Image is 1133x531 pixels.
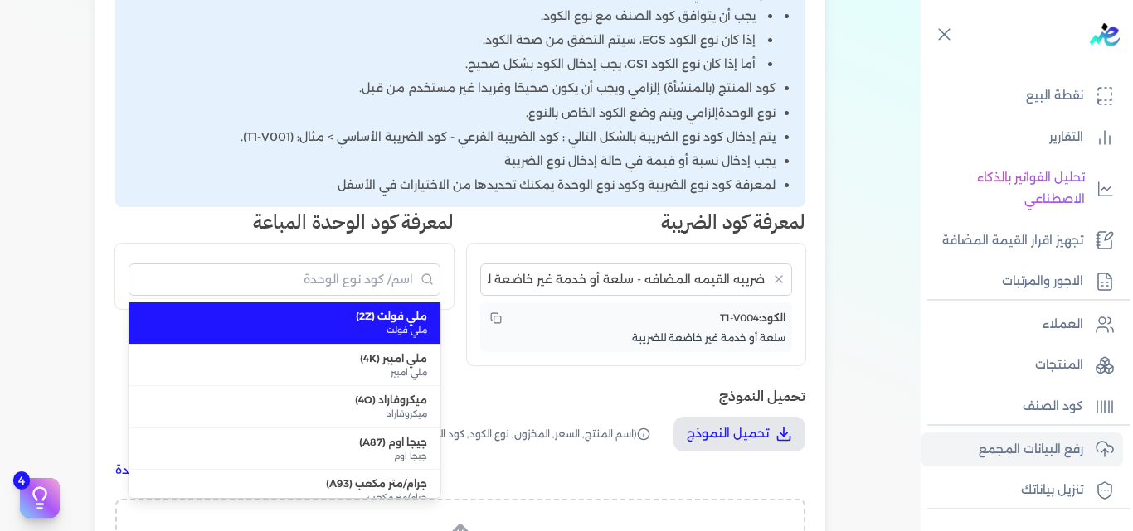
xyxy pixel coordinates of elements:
[142,351,427,366] span: ملي امبير (4K)
[142,491,427,504] span: جرام/متر مكعب
[687,423,769,445] p: تحميل النموذج
[129,263,440,296] input: البحث
[921,348,1123,383] a: المنتجات
[129,31,772,49] li: إذا كان نوع الكود EGS، سيتم التحقق من صحة الكود.
[129,80,776,97] li: كود المنتج (بالمنشأة) إلزامي ويجب أن يكون صحيحًا وفريدا غير مستخدم من قبل.
[1021,480,1083,501] p: تنزيل بياناتك
[979,439,1083,461] p: رفع البيانات المجمع
[480,263,792,296] input: البحث
[1043,314,1083,335] p: العملاء
[115,207,454,237] h3: لمعرفة كود الوحدة المباعة
[921,264,1123,299] a: الاجور والمرتبات
[487,309,505,327] button: نسخ الكود
[921,432,1123,467] a: رفع البيانات المجمع
[921,473,1123,508] a: تنزيل بياناتك
[20,478,60,518] button: 4
[142,435,427,450] span: جيجا اوم (A87)
[929,167,1085,210] p: تحليل الفواتير بالذكاء الاصطناعي
[129,152,776,170] li: يجب إدخال نسبة أو قيمة في حالة إدخال نوع الضريبة
[759,311,785,324] span: الكود:
[142,324,427,337] span: ملي فولت
[142,450,427,463] span: جيجا اوم
[772,273,785,286] svg: مسح البحث
[673,417,805,451] button: تحميل النموذج
[142,366,427,379] span: ملي امبير
[921,224,1123,258] a: تجهيز اقرار القيمة المضافة
[921,79,1123,113] a: نقطة البيع
[129,56,772,73] li: أما إذا كان نوع الكود GS1، يجب إدخال الكود بشكل صحيح.
[1026,85,1083,107] p: نقطة البيع
[142,309,427,324] span: ملي فولت (2Z)
[129,128,776,146] li: يتم إدخال كود نوع الضريبة بالشكل التالي : كود الضريبة الفرعي - كود الضريبة الأساسي > مثال: (T1-V0...
[467,207,805,237] h3: لمعرفة كود الضريبة
[720,311,759,324] span: T1-V004
[142,393,427,408] span: ميكروفاراد (4O)
[115,461,220,479] button: تحميل ملفات مساعدة
[115,461,197,479] span: ملفات مساعدة
[129,176,776,194] li: لمعرفة كود نوع الضريبة وكود نوع الوحدة يمكنك تحديدها من الاختيارات في الأسفل
[921,161,1123,216] a: تحليل الفواتير بالذكاء الاصطناعي
[942,230,1083,252] p: تجهيز اقرار القيمة المضافة
[1002,271,1083,292] p: الاجور والمرتبات
[1035,355,1083,376] p: المنتجات
[921,389,1123,424] a: كود الصنف
[921,120,1123,155] a: التقارير
[1090,23,1120,46] img: logo
[13,471,30,490] span: 4
[142,408,427,421] span: ميكروفاراد
[129,104,776,122] li: نوع الوحدةإلزامي ويتم وضع الكود الخاص بالنوع.
[921,307,1123,342] a: العملاء
[142,476,427,491] span: جرام/متر مكعب (A93)
[487,331,785,345] div: سلعة أو خدمة غير خاضعة للضريبة
[1049,127,1083,148] p: التقارير
[115,385,805,407] h3: تحميل النموذج
[129,7,772,25] li: يجب أن يتوافق كود الصنف مع نوع الكود.
[1023,396,1083,418] p: كود الصنف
